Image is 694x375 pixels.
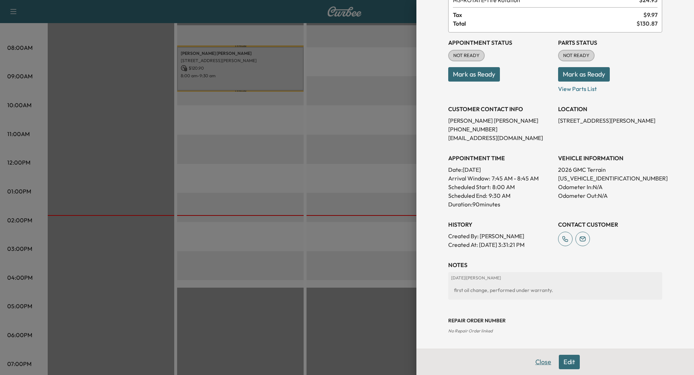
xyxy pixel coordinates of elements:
[448,317,662,324] h3: Repair Order number
[558,183,662,191] p: Odometer In: N/A
[448,328,493,333] span: No Repair Order linked
[448,125,552,134] p: [PHONE_NUMBER]
[558,174,662,183] p: [US_VEHICLE_IDENTIFICATION_NUMBER]
[558,67,610,82] button: Mark as Ready
[448,38,552,47] h3: Appointment Status
[448,220,552,229] h3: History
[558,38,662,47] h3: Parts Status
[559,52,594,59] span: NOT READY
[448,183,491,191] p: Scheduled Start:
[453,10,643,19] span: Tax
[448,191,487,200] p: Scheduled End:
[448,232,552,240] p: Created By : [PERSON_NAME]
[558,191,662,200] p: Odometer Out: N/A
[451,275,659,281] p: [DATE] | [PERSON_NAME]
[558,82,662,93] p: View Parts List
[558,105,662,113] h3: LOCATION
[448,105,552,113] h3: CUSTOMER CONTACT INFO
[448,116,552,125] p: [PERSON_NAME] [PERSON_NAME]
[449,52,484,59] span: NOT READY
[492,183,515,191] p: 8:00 AM
[637,19,657,28] span: $ 130.87
[558,165,662,174] p: 2026 GMC Terrain
[559,355,580,369] button: Edit
[558,154,662,162] h3: VEHICLE INFORMATION
[453,19,637,28] span: Total
[492,174,539,183] span: 7:45 AM - 8:45 AM
[489,191,510,200] p: 9:30 AM
[448,67,500,82] button: Mark as Ready
[643,10,657,19] span: $ 9.97
[448,174,552,183] p: Arrival Window:
[448,200,552,209] p: Duration: 90 minutes
[451,284,659,297] div: first oil change, performed under warranty.
[558,220,662,229] h3: CONTACT CUSTOMER
[558,116,662,125] p: [STREET_ADDRESS][PERSON_NAME]
[448,134,552,142] p: [EMAIL_ADDRESS][DOMAIN_NAME]
[448,154,552,162] h3: APPOINTMENT TIME
[448,240,552,249] p: Created At : [DATE] 3:31:21 PM
[531,355,556,369] button: Close
[448,165,552,174] p: Date: [DATE]
[448,261,662,269] h3: NOTES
